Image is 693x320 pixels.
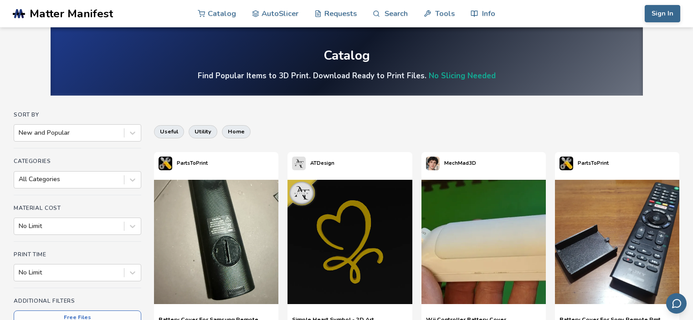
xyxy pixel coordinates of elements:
[177,158,208,168] p: PartsToPrint
[578,158,609,168] p: PartsToPrint
[14,298,141,304] h4: Additional Filters
[14,112,141,118] h4: Sort By
[560,157,573,170] img: PartsToPrint's profile
[222,125,251,138] button: home
[666,293,687,314] button: Send feedback via email
[154,152,212,175] a: PartsToPrint's profilePartsToPrint
[14,158,141,164] h4: Categories
[14,205,141,211] h4: Material Cost
[159,157,172,170] img: PartsToPrint's profile
[287,152,339,175] a: ATDesign's profileATDesign
[189,125,217,138] button: utility
[555,152,613,175] a: PartsToPrint's profilePartsToPrint
[645,5,680,22] button: Sign In
[426,157,440,170] img: MechMad3D's profile
[19,223,21,230] input: No Limit
[292,157,306,170] img: ATDesign's profile
[30,7,113,20] span: Matter Manifest
[19,176,21,183] input: All Categories
[19,129,21,137] input: New and Popular
[198,71,496,81] h4: Find Popular Items to 3D Print. Download Ready to Print Files.
[429,71,496,81] a: No Slicing Needed
[19,269,21,276] input: No Limit
[310,158,334,168] p: ATDesign
[14,251,141,258] h4: Print Time
[154,125,184,138] button: useful
[323,49,370,63] div: Catalog
[444,158,476,168] p: MechMad3D
[421,152,481,175] a: MechMad3D's profileMechMad3D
